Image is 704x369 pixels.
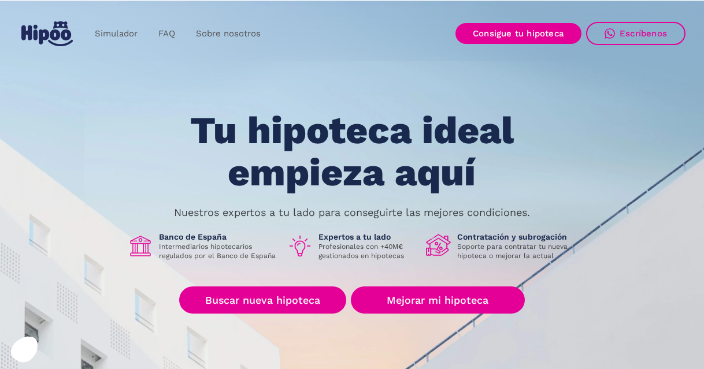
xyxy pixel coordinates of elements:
[318,242,417,260] p: Profesionales con +40M€ gestionados en hipotecas
[84,23,148,45] a: Simulador
[159,232,278,242] h1: Banco de España
[351,286,525,314] a: Mejorar mi hipoteca
[318,232,417,242] h1: Expertos a tu lado
[18,17,75,51] a: home
[457,232,576,242] h1: Contratación y subrogación
[620,28,667,39] div: Escríbenos
[148,23,186,45] a: FAQ
[133,110,571,193] h1: Tu hipoteca ideal empieza aquí
[455,23,581,44] a: Consigue tu hipoteca
[159,242,278,260] p: Intermediarios hipotecarios regulados por el Banco de España
[186,23,271,45] a: Sobre nosotros
[586,22,686,45] a: Escríbenos
[179,286,346,314] a: Buscar nueva hipoteca
[457,242,576,260] p: Soporte para contratar tu nueva hipoteca o mejorar la actual
[174,208,530,217] p: Nuestros expertos a tu lado para conseguirte las mejores condiciones.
